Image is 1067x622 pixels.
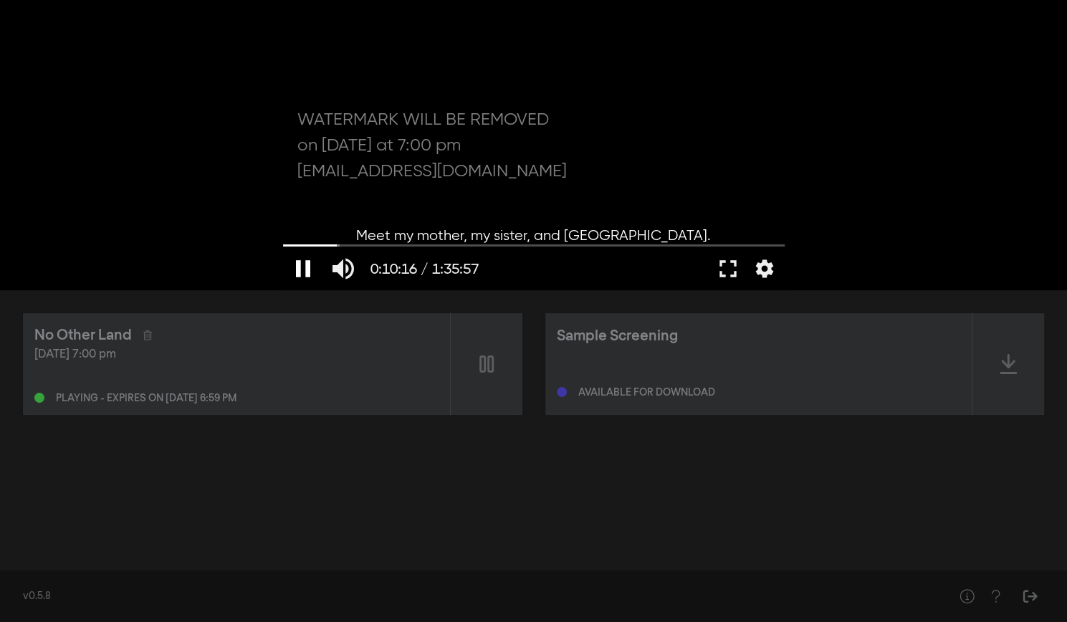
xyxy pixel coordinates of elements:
[34,346,439,363] div: [DATE] 7:00 pm
[708,247,748,290] button: Full screen
[323,247,363,290] button: Mute
[952,582,981,611] button: Help
[283,247,323,290] button: Pause
[23,589,924,604] div: v0.5.8
[34,325,132,346] div: No Other Land
[748,247,781,290] button: More settings
[557,325,678,347] div: Sample Screening
[981,582,1010,611] button: Help
[363,247,486,290] button: 0:10:16 / 1:35:57
[56,393,236,403] div: Playing - expires on [DATE] 6:59 pm
[1015,582,1044,611] button: Sign Out
[578,388,715,398] div: Available for download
